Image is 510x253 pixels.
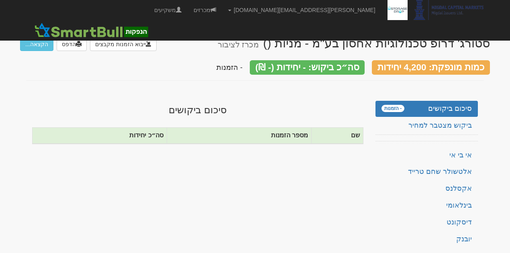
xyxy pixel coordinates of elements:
[375,231,478,247] a: יובנק
[375,164,478,180] a: אלטשולר שחם טרייד
[375,118,478,134] a: ביקוש מצטבר למחיר
[216,63,243,71] span: - הזמנות
[57,37,87,51] a: הדפס
[218,37,490,50] div: סטורג' דרופ טכנולוגיות אחסון בע"מ - מניות ()
[375,181,478,197] a: אקסלנס
[32,22,150,38] img: סמארטבול - מערכת לניהול הנפקות
[375,214,478,231] a: דיסקונט
[167,128,312,144] th: מספר הזמנות
[312,128,363,144] th: שם
[33,128,167,144] th: סה״כ יחידות
[20,37,53,51] button: הקצאה...
[90,37,157,51] button: ייבוא הזמנות מקבצים
[375,101,478,117] a: סיכום ביקושים
[250,60,365,75] div: סה״כ ביקוש: - יחידות (- ₪)
[372,60,490,75] div: כמות מונפקת: 4,200 יחידות
[375,147,478,163] a: אי בי אי
[375,198,478,214] a: בינלאומי
[218,40,259,49] small: מכרז לציבור
[381,105,404,112] span: - הזמנות
[32,105,363,115] h3: סיכום ביקושים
